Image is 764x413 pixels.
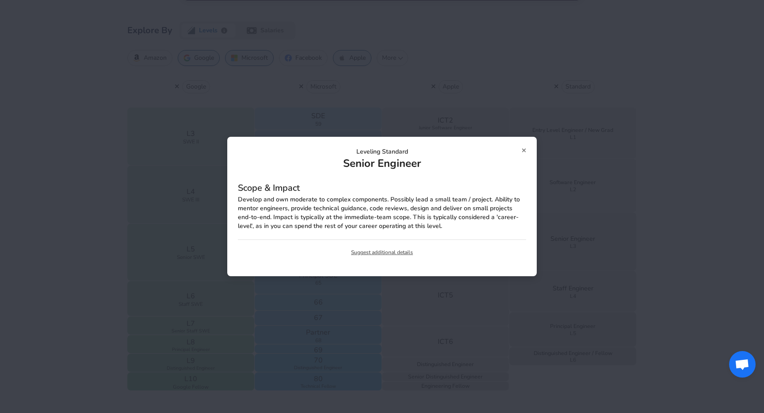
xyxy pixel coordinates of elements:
[238,156,526,170] h5: Senior Engineer
[238,181,526,195] h6: Scope & Impact
[238,147,526,156] p: Leveling Standard
[238,249,526,256] a: Suggest additional details
[729,351,756,378] div: Open chat
[238,195,526,231] p: Develop and own moderate to complex components. Possibly lead a small team / project. Ability to ...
